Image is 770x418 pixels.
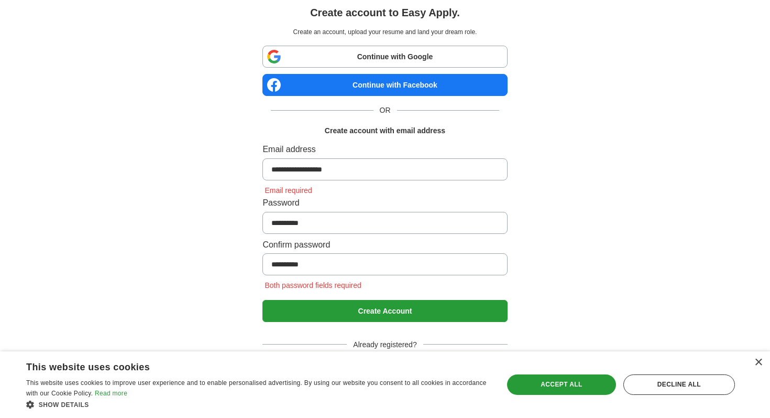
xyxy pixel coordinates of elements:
[262,196,507,210] label: Password
[265,27,505,37] p: Create an account, upload your resume and land your dream role.
[262,186,314,195] span: Email required
[623,374,735,394] div: Decline all
[262,300,507,322] button: Create Account
[754,359,762,367] div: Close
[507,374,616,394] div: Accept all
[325,125,445,136] h1: Create account with email address
[310,4,460,21] h1: Create account to Easy Apply.
[262,46,507,68] a: Continue with Google
[262,238,507,252] label: Confirm password
[26,379,487,397] span: This website uses cookies to improve user experience and to enable personalised advertising. By u...
[26,399,489,410] div: Show details
[347,339,423,350] span: Already registered?
[262,281,363,290] span: Both password fields required
[26,358,463,373] div: This website uses cookies
[262,74,507,96] a: Continue with Facebook
[95,390,127,397] a: Read more, opens a new window
[373,104,397,116] span: OR
[262,143,507,156] label: Email address
[39,401,89,409] span: Show details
